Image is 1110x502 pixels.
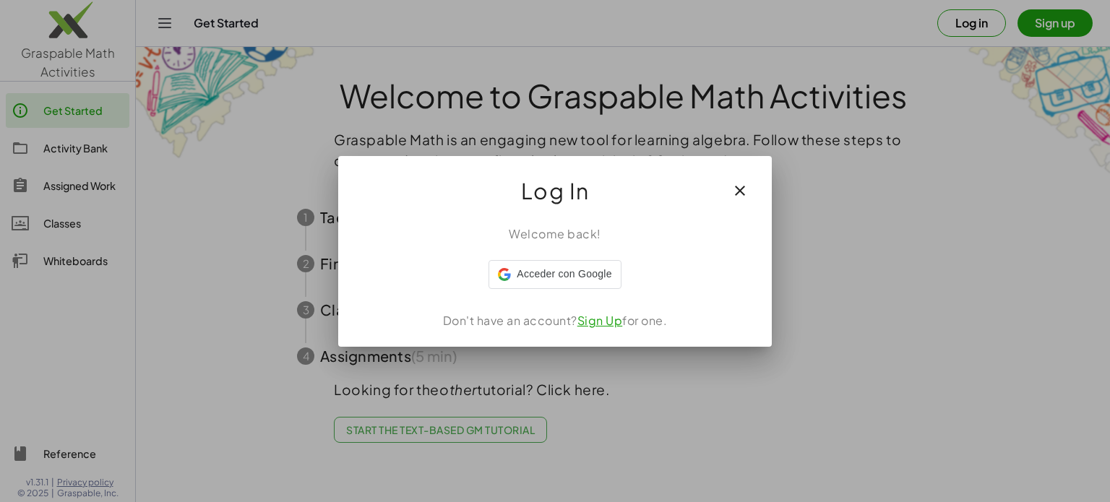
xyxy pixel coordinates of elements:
div: Don't have an account? for one. [356,312,754,329]
div: Welcome back! [356,225,754,243]
span: Log In [521,173,590,208]
a: Sign Up [577,313,623,328]
span: Acceder con Google [517,267,611,282]
div: Acceder con Google [489,260,621,289]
